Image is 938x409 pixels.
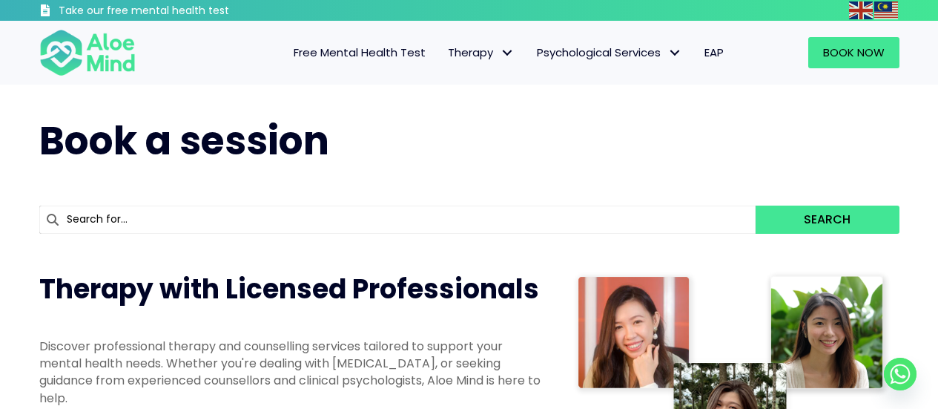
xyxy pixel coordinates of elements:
a: TherapyTherapy: submenu [437,37,526,68]
a: EAP [693,37,735,68]
a: Psychological ServicesPsychological Services: submenu [526,37,693,68]
a: English [849,1,874,19]
span: Book Now [823,45,885,60]
p: Discover professional therapy and counselling services tailored to support your mental health nee... [39,338,544,407]
nav: Menu [155,37,735,68]
span: Psychological Services [537,45,682,60]
h3: Take our free mental health test [59,4,308,19]
span: Therapy: submenu [497,42,518,64]
a: Whatsapp [884,358,916,390]
span: EAP [704,45,724,60]
span: Psychological Services: submenu [664,42,686,64]
a: Free Mental Health Test [283,37,437,68]
a: Malay [874,1,899,19]
img: en [849,1,873,19]
span: Therapy with Licensed Professionals [39,270,539,308]
a: Take our free mental health test [39,4,308,21]
span: Therapy [448,45,515,60]
img: ms [874,1,898,19]
span: Book a session [39,114,329,168]
button: Search [756,206,899,234]
input: Search for... [39,206,756,234]
a: Book Now [808,37,899,68]
span: Free Mental Health Test [294,45,426,60]
img: Aloe mind Logo [39,28,136,77]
